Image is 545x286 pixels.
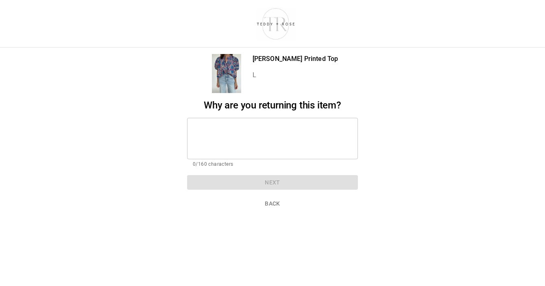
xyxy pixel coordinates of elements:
[253,6,299,41] img: shop-teddyrose.myshopify.com-d93983e8-e25b-478f-b32e-9430bef33fdd
[193,160,352,169] p: 0/160 characters
[253,54,338,64] p: [PERSON_NAME] Printed Top
[187,100,358,111] h2: Why are you returning this item?
[253,70,338,80] p: L
[187,196,358,211] button: Back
